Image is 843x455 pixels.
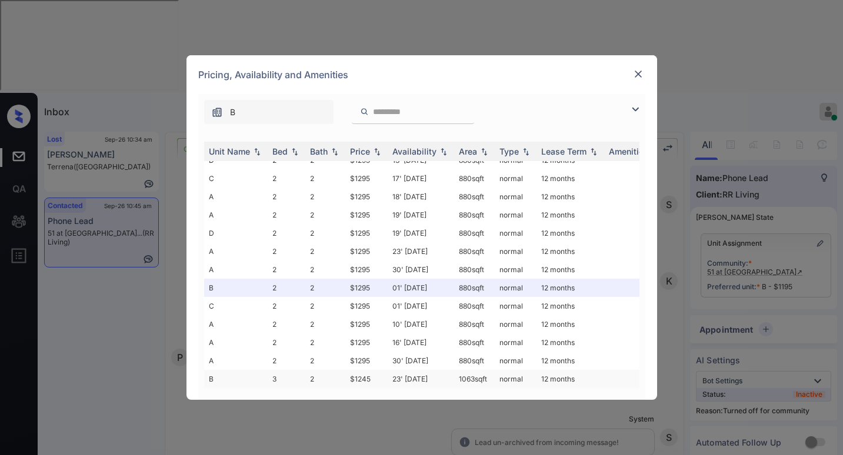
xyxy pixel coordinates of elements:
td: 2 [268,224,305,242]
td: 19' [DATE] [388,224,454,242]
td: 10' [DATE] [388,315,454,333]
img: sorting [329,148,341,156]
td: D [204,224,268,242]
td: 2 [268,206,305,224]
div: Price [350,146,370,156]
td: 2 [305,315,345,333]
td: 2 [305,370,345,388]
td: 2 [268,188,305,206]
td: 2 [305,224,345,242]
td: 2 [305,352,345,370]
div: Bed [272,146,288,156]
td: 880 sqft [454,279,495,297]
td: 12 months [537,206,604,224]
td: C [204,297,268,315]
td: normal [495,260,537,279]
td: 19' [DATE] [388,206,454,224]
td: $1295 [345,333,388,352]
td: normal [495,279,537,297]
img: icon-zuma [628,102,642,116]
td: 880 sqft [454,188,495,206]
td: 01' [DATE] [388,279,454,297]
img: sorting [478,148,490,156]
img: icon-zuma [360,106,369,117]
td: $1295 [345,188,388,206]
img: sorting [438,148,449,156]
td: 2 [305,297,345,315]
td: $1295 [345,224,388,242]
td: 12 months [537,279,604,297]
td: normal [495,352,537,370]
td: 2 [305,333,345,352]
td: 12 months [537,315,604,333]
td: A [204,352,268,370]
img: sorting [289,148,301,156]
td: 2 [268,242,305,260]
td: 880 sqft [454,260,495,279]
td: 12 months [537,242,604,260]
td: 12 months [537,260,604,279]
td: 880 sqft [454,224,495,242]
td: 2 [268,279,305,297]
td: 880 sqft [454,333,495,352]
td: A [204,315,268,333]
img: sorting [588,148,599,156]
td: $1295 [345,279,388,297]
td: 2 [268,333,305,352]
td: normal [495,297,537,315]
img: sorting [520,148,532,156]
td: A [204,260,268,279]
td: 880 sqft [454,352,495,370]
td: $1295 [345,297,388,315]
td: 12 months [537,297,604,315]
td: 2 [268,297,305,315]
td: 2 [268,352,305,370]
td: 12 months [537,188,604,206]
td: 2 [305,279,345,297]
td: $1295 [345,242,388,260]
td: normal [495,315,537,333]
td: 17' [DATE] [388,169,454,188]
td: 2 [268,260,305,279]
td: A [204,333,268,352]
td: 2 [305,188,345,206]
td: 880 sqft [454,297,495,315]
td: B [204,279,268,297]
img: sorting [371,148,383,156]
td: $1295 [345,206,388,224]
td: 2 [305,169,345,188]
td: normal [495,206,537,224]
td: 880 sqft [454,169,495,188]
td: $1295 [345,169,388,188]
td: normal [495,169,537,188]
div: Type [499,146,519,156]
td: normal [495,370,537,388]
td: 2 [268,315,305,333]
td: B [204,370,268,388]
td: 2 [305,260,345,279]
td: 880 sqft [454,242,495,260]
td: A [204,188,268,206]
td: normal [495,224,537,242]
td: 23' [DATE] [388,370,454,388]
img: icon-zuma [211,106,223,118]
td: normal [495,333,537,352]
div: Amenities [609,146,648,156]
td: 18' [DATE] [388,188,454,206]
td: $1295 [345,352,388,370]
div: Unit Name [209,146,250,156]
td: $1245 [345,370,388,388]
img: close [632,68,644,80]
img: sorting [251,148,263,156]
td: 01' [DATE] [388,297,454,315]
td: A [204,242,268,260]
td: normal [495,242,537,260]
td: 30' [DATE] [388,352,454,370]
td: $1295 [345,260,388,279]
div: Lease Term [541,146,587,156]
td: 30' [DATE] [388,260,454,279]
div: Bath [310,146,328,156]
td: 12 months [537,370,604,388]
td: 3 [268,370,305,388]
td: 880 sqft [454,206,495,224]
